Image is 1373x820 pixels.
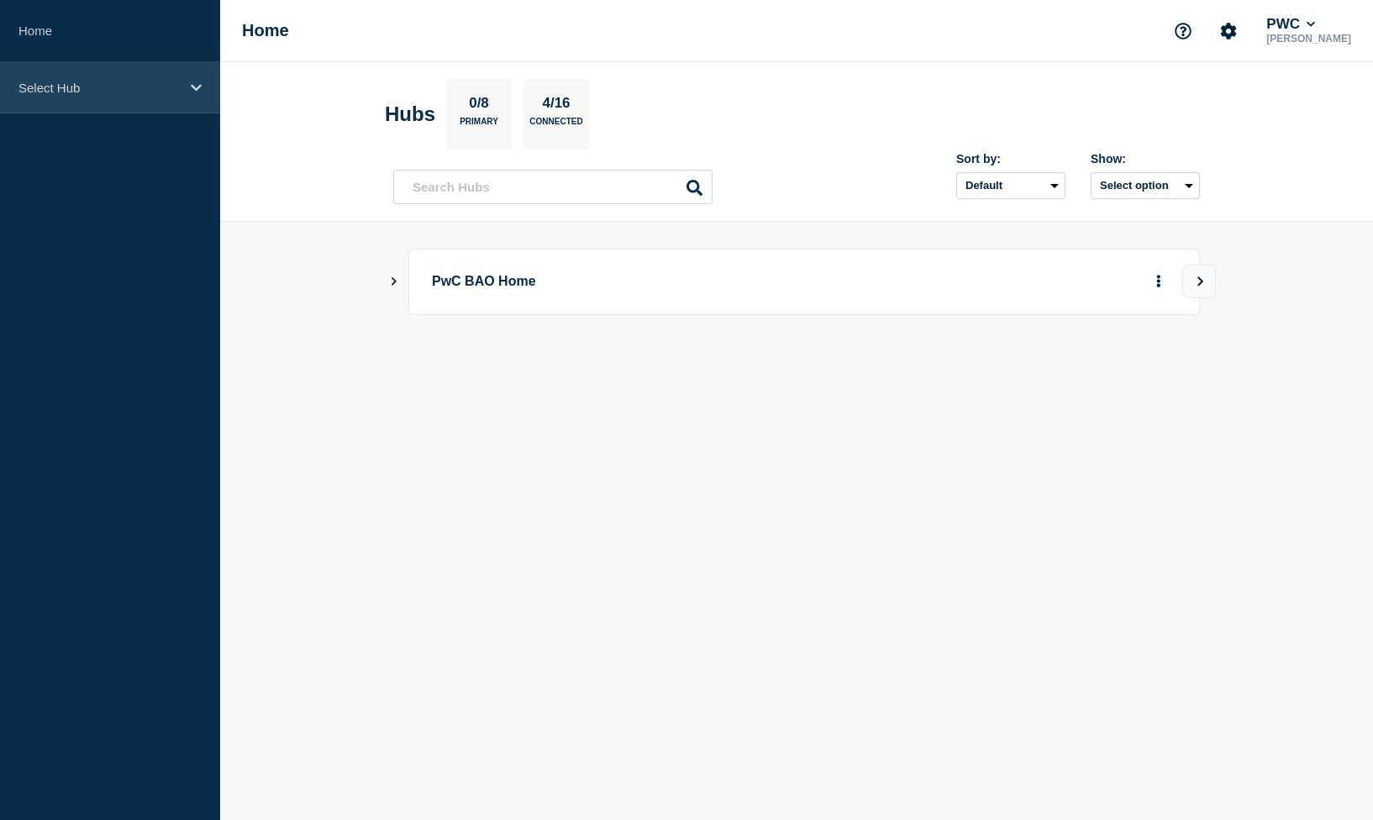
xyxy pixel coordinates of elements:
[393,170,713,204] input: Search Hubs
[460,117,498,134] p: Primary
[18,81,180,95] p: Select Hub
[529,117,582,134] p: Connected
[536,95,576,117] p: 4/16
[432,266,897,297] p: PwC BAO Home
[1263,33,1355,45] p: [PERSON_NAME]
[385,102,435,126] h2: Hubs
[956,152,1065,166] div: Sort by:
[1148,266,1170,297] button: More actions
[390,276,398,288] button: Show Connected Hubs
[463,95,496,117] p: 0/8
[1091,172,1200,199] button: Select option
[1165,13,1201,49] button: Support
[1211,13,1246,49] button: Account settings
[1182,265,1216,298] button: View
[242,21,289,40] h1: Home
[1263,16,1318,33] button: PWC
[1091,152,1200,166] div: Show:
[956,172,1065,199] select: Sort by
